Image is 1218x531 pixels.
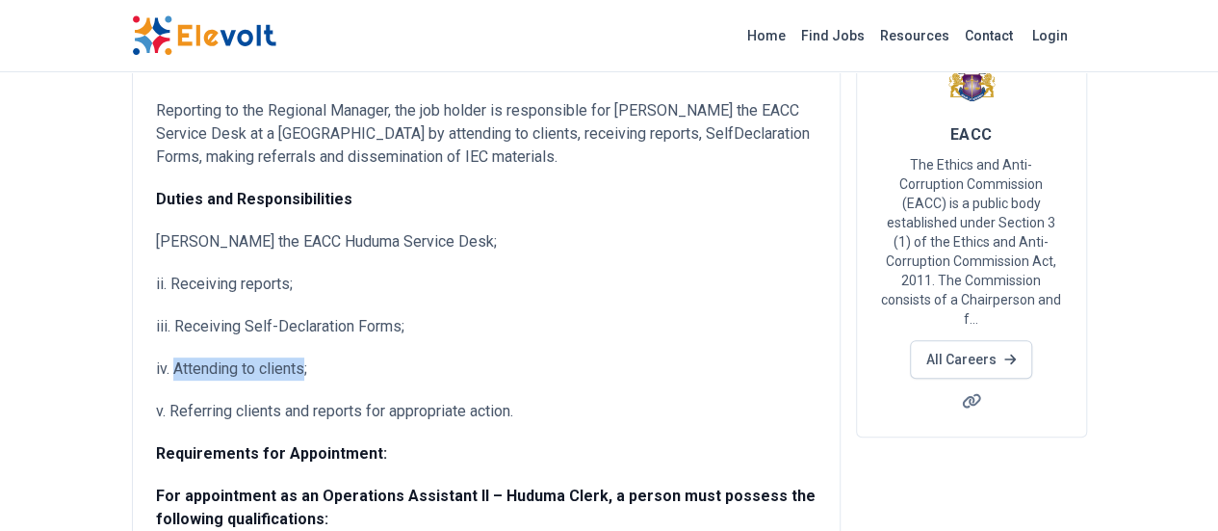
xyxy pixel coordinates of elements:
strong: Requirements for Appointment: [156,444,387,463]
span: EACC [950,125,993,144]
a: Resources [872,20,957,51]
a: Home [739,20,793,51]
p: [PERSON_NAME] the EACC Huduma Service Desk; [156,230,816,253]
p: iii. Receiving Self-Declaration Forms; [156,315,816,338]
a: All Careers [910,340,1032,379]
img: Elevolt [132,15,276,56]
img: EACC [947,57,996,105]
a: Contact [957,20,1021,51]
p: iv. Attending to clients; [156,358,816,381]
p: The Ethics and Anti-Corruption Commission (EACC) is a public body established under Section 3 (1)... [880,155,1063,329]
p: Reporting to the Regional Manager, the job holder is responsible for [PERSON_NAME] the EACC Servi... [156,99,816,169]
p: v. Referring clients and reports for appropriate action. [156,400,816,423]
strong: For appointment as an Operations Assistant II – Huduma Clerk, a person must possess the following... [156,487,816,528]
iframe: Chat Widget [1122,438,1218,531]
p: ii. Receiving reports; [156,273,816,296]
a: Login [1021,16,1079,55]
a: Find Jobs [793,20,872,51]
strong: Duties and Responsibilities [156,190,352,208]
